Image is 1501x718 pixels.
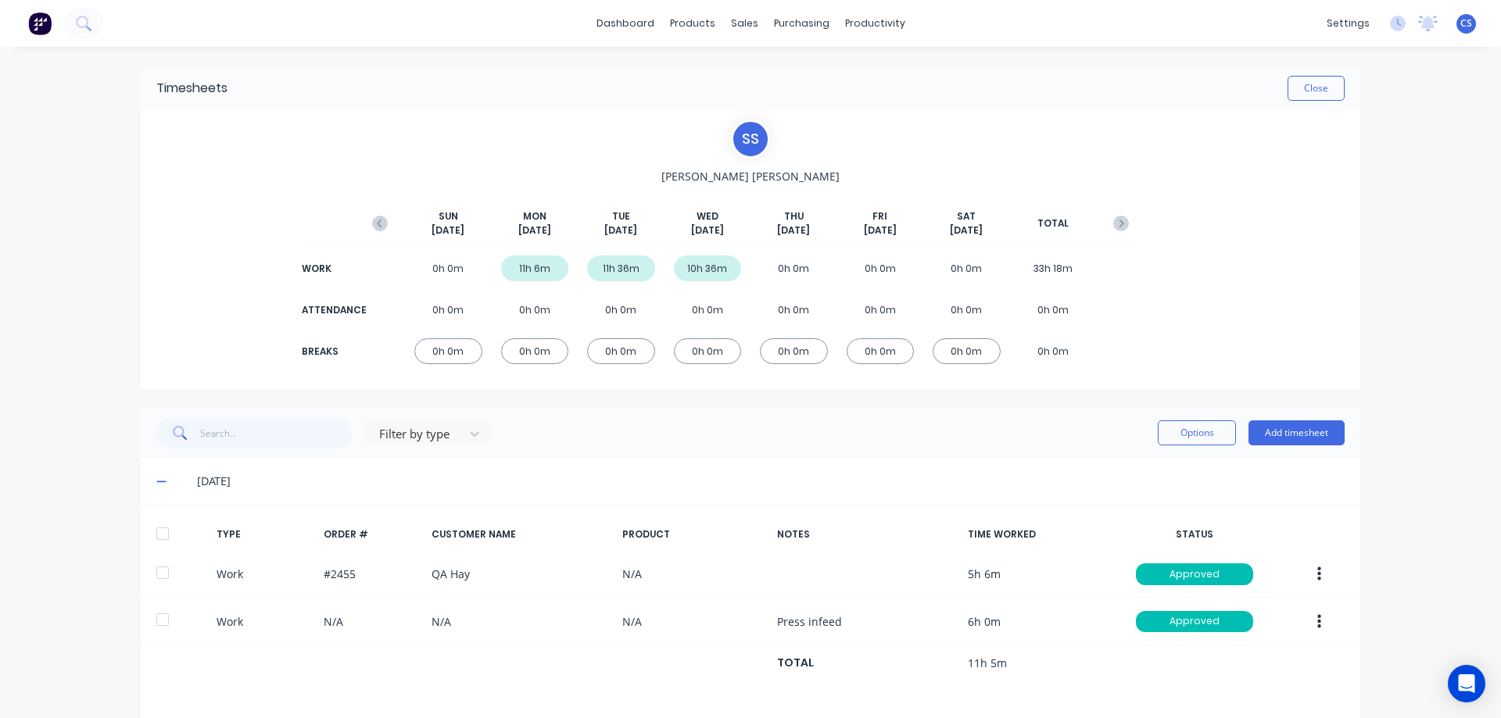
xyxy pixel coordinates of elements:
div: S S [731,120,770,159]
div: Open Intercom Messenger [1448,665,1485,702]
div: 0h 0m [1019,338,1087,364]
span: TOTAL [1037,216,1069,230]
div: 11h 36m [587,255,655,281]
div: 0h 0m [674,338,742,364]
div: PRODUCT [622,527,765,541]
div: 0h 0m [414,255,482,281]
span: CS [1460,16,1472,30]
span: TUE [612,209,630,223]
span: [DATE] [777,223,810,238]
span: [DATE] [864,223,897,238]
span: [DATE] [432,223,464,238]
span: SUN [439,209,458,223]
div: [DATE] [197,473,1345,490]
div: TIME WORKED [968,527,1110,541]
span: [DATE] [950,223,983,238]
span: [PERSON_NAME] [PERSON_NAME] [661,168,840,184]
div: settings [1319,12,1377,35]
div: 0h 0m [847,338,915,364]
span: WED [697,209,718,223]
div: 33h 18m [1019,255,1087,281]
div: TYPE [217,527,312,541]
span: FRI [872,209,887,223]
span: [DATE] [691,223,724,238]
div: Approved [1136,563,1253,585]
div: 0h 0m [847,297,915,323]
span: THU [784,209,804,223]
div: purchasing [766,12,837,35]
span: MON [523,209,546,223]
div: 0h 0m [587,338,655,364]
div: products [662,12,723,35]
div: BREAKS [302,345,364,359]
div: STATUS [1123,527,1266,541]
div: sales [723,12,766,35]
div: 0h 0m [760,297,828,323]
div: 0h 0m [933,255,1001,281]
div: ATTENDANCE [302,303,364,317]
div: 0h 0m [414,338,482,364]
div: ORDER # [324,527,419,541]
div: 0h 0m [760,338,828,364]
div: productivity [837,12,913,35]
span: [DATE] [518,223,551,238]
div: 0h 0m [414,297,482,323]
button: Options [1158,420,1236,445]
div: CUSTOMER NAME [432,527,610,541]
div: 0h 0m [847,255,915,281]
div: Timesheets [156,79,227,98]
button: Add timesheet [1248,420,1345,445]
div: 0h 0m [674,297,742,323]
button: Close [1288,76,1345,101]
div: 10h 36m [674,255,742,281]
div: 11h 6m [501,255,569,281]
div: 0h 0m [501,338,569,364]
div: WORK [302,262,364,276]
div: Approved [1136,611,1253,633]
div: 0h 0m [587,297,655,323]
div: 0h 0m [1019,297,1087,323]
div: 0h 0m [501,297,569,323]
img: Factory [28,12,52,35]
div: 0h 0m [933,338,1001,364]
a: dashboard [589,12,662,35]
input: Search... [200,417,353,448]
div: 0h 0m [760,255,828,281]
div: 0h 0m [933,297,1001,323]
span: [DATE] [604,223,637,238]
span: SAT [957,209,976,223]
div: NOTES [777,527,955,541]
